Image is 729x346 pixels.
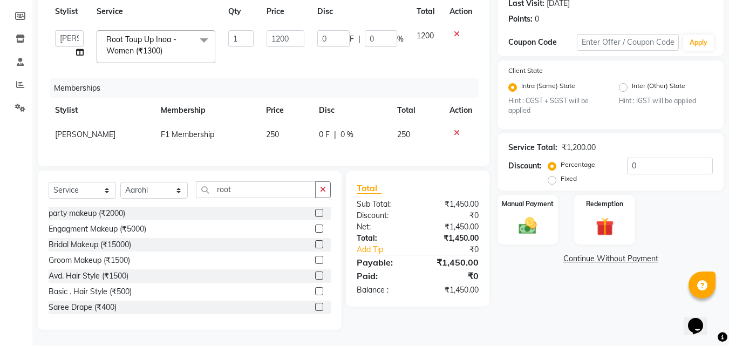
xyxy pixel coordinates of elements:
[500,253,721,264] a: Continue Without Payment
[55,130,115,139] span: [PERSON_NAME]
[417,31,434,40] span: 1200
[357,182,381,194] span: Total
[340,129,353,140] span: 0 %
[502,199,554,209] label: Manual Payment
[312,98,391,123] th: Disc
[535,13,539,25] div: 0
[562,142,596,153] div: ₹1,200.00
[349,284,418,296] div: Balance :
[50,78,487,98] div: Memberships
[260,98,312,123] th: Price
[49,223,146,235] div: Engagment Makeup (₹5000)
[508,37,576,48] div: Coupon Code
[508,142,557,153] div: Service Total:
[397,130,410,139] span: 250
[577,34,679,51] input: Enter Offer / Coupon Code
[196,181,316,198] input: Search or Scan
[49,98,154,123] th: Stylist
[266,130,279,139] span: 250
[154,98,260,123] th: Membership
[418,269,487,282] div: ₹0
[513,215,542,236] img: _cash.svg
[521,81,575,94] label: Intra (Same) State
[349,199,418,210] div: Sub Total:
[418,233,487,244] div: ₹1,450.00
[349,256,418,269] div: Payable:
[49,286,132,297] div: Basic . Hair Style (₹500)
[349,221,418,233] div: Net:
[508,96,602,116] small: Hint : CGST + SGST will be applied
[349,210,418,221] div: Discount:
[349,233,418,244] div: Total:
[418,284,487,296] div: ₹1,450.00
[683,35,714,51] button: Apply
[418,199,487,210] div: ₹1,450.00
[632,81,685,94] label: Inter (Other) State
[586,199,623,209] label: Redemption
[49,255,130,266] div: Groom Makeup (₹1500)
[49,302,117,313] div: Saree Drape (₹400)
[561,174,577,184] label: Fixed
[319,129,330,140] span: 0 F
[49,270,128,282] div: Avd. Hair Style (₹1500)
[508,66,543,76] label: Client State
[561,160,595,169] label: Percentage
[349,269,418,282] div: Paid:
[418,210,487,221] div: ₹0
[49,239,131,250] div: Bridal Makeup (₹15000)
[161,130,214,139] span: F1 Membership
[350,33,354,45] span: F
[418,256,487,269] div: ₹1,450.00
[430,244,487,255] div: ₹0
[418,221,487,233] div: ₹1,450.00
[397,33,404,45] span: %
[619,96,713,106] small: Hint : IGST will be applied
[334,129,336,140] span: |
[49,208,125,219] div: party makeup (₹2000)
[358,33,360,45] span: |
[106,35,176,56] span: Root Toup Up Inoa - Women (₹1300)
[391,98,444,123] th: Total
[443,98,479,123] th: Action
[162,46,167,56] a: x
[590,215,619,238] img: _gift.svg
[684,303,718,335] iframe: chat widget
[508,13,533,25] div: Points:
[349,244,429,255] a: Add Tip
[508,160,542,172] div: Discount:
